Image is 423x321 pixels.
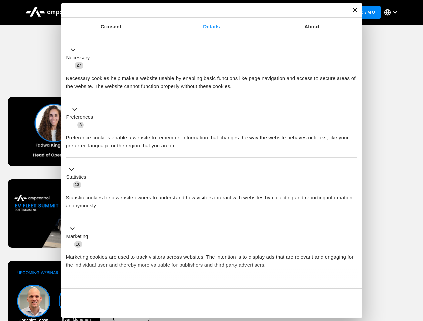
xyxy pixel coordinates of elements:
button: Preferences (3) [66,106,97,129]
button: Necessary (27) [66,46,94,69]
button: Okay [261,294,357,313]
span: 10 [74,241,83,248]
label: Necessary [66,54,90,62]
span: 13 [73,181,82,188]
div: Preference cookies enable a website to remember information that changes the way the website beha... [66,129,357,150]
button: Unclassified (2) [66,285,121,293]
button: Statistics (13) [66,165,90,189]
button: Close banner [353,8,357,12]
label: Preferences [66,113,93,121]
a: Consent [61,18,161,36]
h1: Upcoming Webinars [8,68,415,84]
button: Marketing (10) [66,225,92,248]
div: Statistic cookies help website owners to understand how visitors interact with websites by collec... [66,189,357,210]
span: 2 [111,286,117,292]
a: Details [161,18,262,36]
label: Statistics [66,173,86,181]
span: 3 [77,122,84,128]
span: 27 [75,62,83,69]
label: Marketing [66,233,88,240]
div: Necessary cookies help make a website usable by enabling basic functions like page navigation and... [66,69,357,90]
a: About [262,18,362,36]
div: Marketing cookies are used to track visitors across websites. The intention is to display ads tha... [66,248,357,269]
